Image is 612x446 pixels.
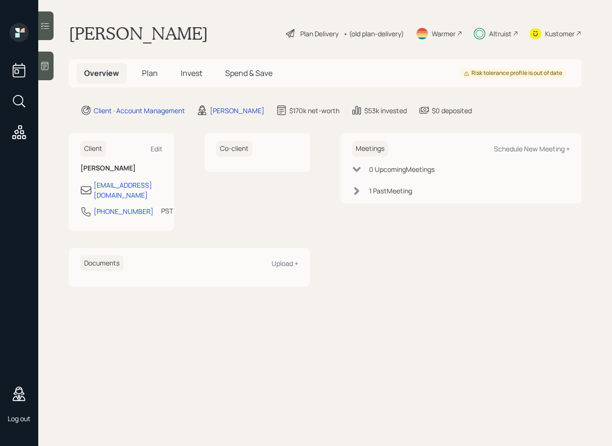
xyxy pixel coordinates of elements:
[94,106,185,116] div: Client · Account Management
[161,206,173,216] div: PST
[142,68,158,78] span: Plan
[272,259,298,268] div: Upload +
[432,106,472,116] div: $0 deposited
[80,141,106,157] h6: Client
[432,29,456,39] div: Warmer
[69,23,208,44] h1: [PERSON_NAME]
[8,414,31,423] div: Log out
[151,144,163,153] div: Edit
[369,186,412,196] div: 1 Past Meeting
[94,180,163,200] div: [EMAIL_ADDRESS][DOMAIN_NAME]
[289,106,339,116] div: $170k net-worth
[343,29,404,39] div: • (old plan-delivery)
[494,144,570,153] div: Schedule New Meeting +
[489,29,512,39] div: Altruist
[80,164,163,172] h6: [PERSON_NAME]
[94,206,153,216] div: [PHONE_NUMBER]
[464,69,562,77] div: Risk tolerance profile is out of date
[210,106,264,116] div: [PERSON_NAME]
[225,68,273,78] span: Spend & Save
[300,29,339,39] div: Plan Delivery
[80,255,123,271] h6: Documents
[352,141,388,157] h6: Meetings
[181,68,202,78] span: Invest
[84,68,119,78] span: Overview
[545,29,575,39] div: Kustomer
[364,106,407,116] div: $53k invested
[369,164,435,174] div: 0 Upcoming Meeting s
[216,141,252,157] h6: Co-client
